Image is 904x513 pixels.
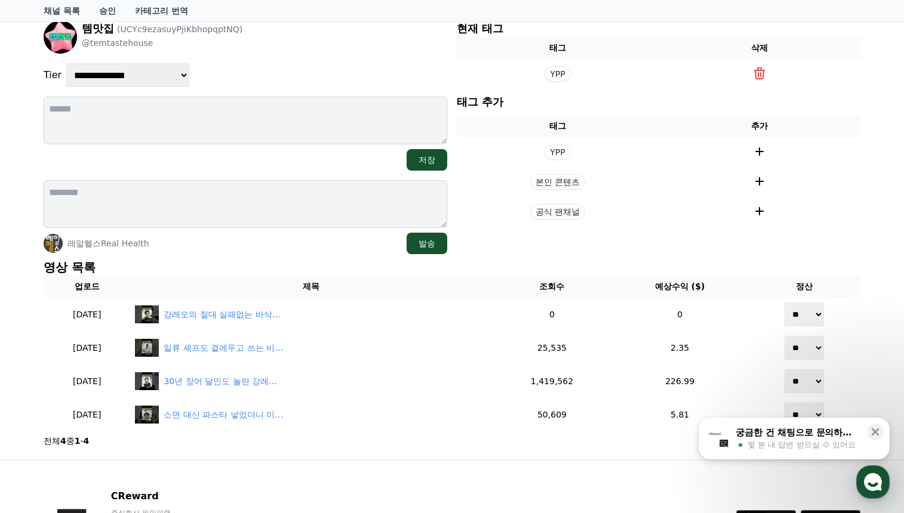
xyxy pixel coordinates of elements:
[4,378,79,408] a: 홈
[60,436,66,446] strong: 4
[457,94,503,110] p: 태그 추가
[130,276,492,298] th: 제목
[79,378,154,408] a: 대화
[659,115,860,137] th: 추가
[75,436,81,446] strong: 1
[164,308,283,321] div: 강레오의 절대 실패없는 바삭한 감자전 굽는법!
[135,406,159,424] img: 소면 대신 파스타 넣었더니 미쳤다... 강레오의 골뱅이 파스타!
[612,331,748,364] td: 2.35
[109,397,124,406] span: 대화
[135,305,159,323] img: 강레오의 절대 실패없는 바삭한 감자전 굽는법!
[135,305,487,323] a: 강레오의 절대 실패없는 바삭한 감자전 굽는법! 강레오의 절대 실패없는 바삭한 감자전 굽는법!
[457,37,659,59] th: 태그
[185,396,199,406] span: 설정
[44,364,130,398] td: [DATE]
[38,396,45,406] span: 홈
[44,234,63,253] img: 레알헬스Real Health
[407,149,447,171] button: 저장
[659,37,860,59] th: 삭제
[530,174,585,190] span: 본인 콘텐츠
[164,409,283,421] div: 소면 대신 파스타 넣었더니 미쳤다... 강레오의 골뱅이 파스타!
[164,375,283,388] div: 30년 장어 달인도 놀란 강레오의 장어덮밥 레시피!
[545,66,570,82] span: YPP
[67,237,149,249] p: 레알헬스Real Health
[164,342,283,354] div: 일류 셰프도 곁에두고 쓰는 비밀 조미료들!
[117,24,242,34] span: (UCYc9ezasuyPjiKbhopqptNQ)
[492,331,611,364] td: 25,535
[44,259,860,276] p: 영상 목록
[82,22,114,35] span: 템맛집
[135,406,487,424] a: 소면 대신 파스타 넣었더니 미쳤다... 강레오의 골뱅이 파스타! 소면 대신 파스타 넣었더니 미쳤다... 강레오의 골뱅이 파스타!
[407,233,447,254] button: 발송
[135,339,159,357] img: 일류 셰프도 곁에두고 쓰는 비밀 조미료들!
[612,364,748,398] td: 226.99
[44,68,62,82] p: Tier
[545,144,570,160] span: YPP
[612,398,748,431] td: 5.81
[748,276,860,298] th: 정산
[44,435,89,447] p: 전체 중 -
[492,398,611,431] td: 50,609
[111,489,321,503] p: CReward
[154,378,229,408] a: 설정
[135,372,159,390] img: 30년 장어 달인도 놀란 강레오의 장어덮밥 레시피!
[492,298,611,331] td: 0
[44,298,130,331] td: [DATE]
[84,436,90,446] strong: 4
[612,298,748,331] td: 0
[44,398,130,431] td: [DATE]
[492,276,611,298] th: 조회수
[457,20,860,37] p: 현재 태그
[530,204,585,220] span: 공식 팬채널
[457,115,659,137] th: 태그
[135,372,487,390] a: 30년 장어 달인도 놀란 강레오의 장어덮밥 레시피! 30년 장어 달인도 놀란 강레오의 장어덮밥 레시피!
[612,276,748,298] th: 예상수익 ($)
[135,339,487,357] a: 일류 셰프도 곁에두고 쓰는 비밀 조미료들! 일류 셰프도 곁에두고 쓰는 비밀 조미료들!
[44,20,77,54] img: 템맛집
[44,276,130,298] th: 업로드
[82,37,242,49] p: @temtastehouse
[492,364,611,398] td: 1,419,562
[44,331,130,364] td: [DATE]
